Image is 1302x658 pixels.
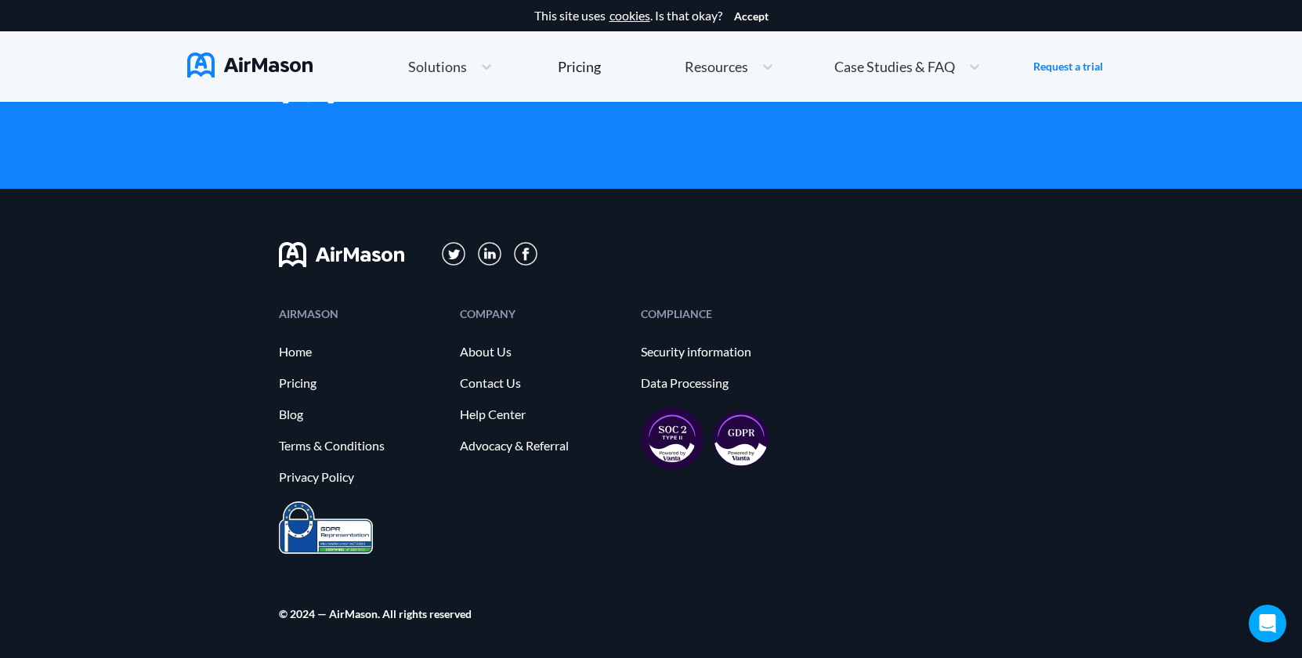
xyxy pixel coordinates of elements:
div: Open Intercom Messenger [1249,605,1286,642]
button: Accept cookies [734,10,769,23]
a: Privacy Policy [279,470,444,484]
a: Request a trial [1033,59,1103,74]
span: Solutions [408,60,467,74]
a: Pricing [279,376,444,390]
a: Pricing [558,52,601,81]
img: gdpr-98ea35551734e2af8fd9405dbdaf8c18.svg [713,410,769,467]
div: COMPANY [460,309,625,319]
div: AIRMASON [279,309,444,319]
img: AirMason Logo [187,52,313,78]
img: soc2-17851990f8204ed92eb8cdb2d5e8da73.svg [641,407,703,470]
a: Terms & Conditions [279,439,444,453]
img: svg+xml;base64,PD94bWwgdmVyc2lvbj0iMS4wIiBlbmNvZGluZz0iVVRGLTgiPz4KPHN2ZyB3aWR0aD0iMzFweCIgaGVpZ2... [478,242,502,266]
img: svg+xml;base64,PHN2ZyB3aWR0aD0iMTYwIiBoZWlnaHQ9IjMyIiB2aWV3Qm94PSIwIDAgMTYwIDMyIiBmaWxsPSJub25lIi... [279,242,404,267]
a: Help Center [460,407,625,421]
a: Security information [641,345,806,359]
span: Case Studies & FAQ [834,60,955,74]
a: Home [279,345,444,359]
img: svg+xml;base64,PD94bWwgdmVyc2lvbj0iMS4wIiBlbmNvZGluZz0iVVRGLTgiPz4KPHN2ZyB3aWR0aD0iMzFweCIgaGVpZ2... [442,242,466,266]
span: Resources [685,60,748,74]
div: © 2024 — AirMason. All rights reserved [279,609,472,619]
a: cookies [609,9,650,23]
div: COMPLIANCE [641,309,806,319]
div: Pricing [558,60,601,74]
a: Contact Us [460,376,625,390]
a: Advocacy & Referral [460,439,625,453]
img: svg+xml;base64,PD94bWwgdmVyc2lvbj0iMS4wIiBlbmNvZGluZz0iVVRGLTgiPz4KPHN2ZyB3aWR0aD0iMzBweCIgaGVpZ2... [514,242,537,266]
a: Data Processing [641,376,806,390]
img: prighter-certificate-eu-7c0b0bead1821e86115914626e15d079.png [279,501,373,554]
a: About Us [460,345,625,359]
a: Blog [279,407,444,421]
